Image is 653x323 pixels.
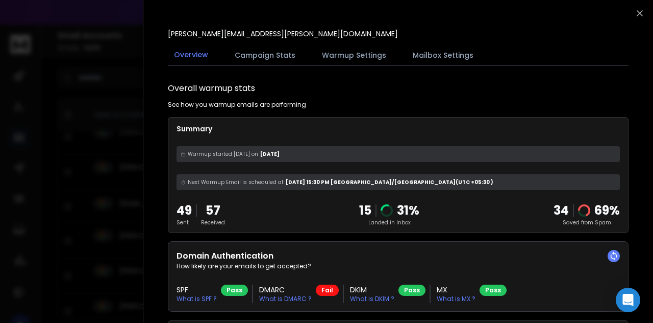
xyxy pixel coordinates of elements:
[177,285,217,295] h3: SPF
[188,178,284,186] span: Next Warmup Email is scheduled at
[554,219,620,226] p: Saved from Spam
[316,285,339,296] div: Fail
[437,285,475,295] h3: MX
[594,202,620,219] p: 69 %
[359,202,371,219] p: 15
[398,285,425,296] div: Pass
[554,202,569,219] strong: 34
[168,82,255,95] h1: Overall warmup stats
[168,101,306,109] p: See how you warmup emails are performing
[350,295,394,303] p: What is DKIM ?
[177,202,192,219] p: 49
[188,150,258,158] span: Warmup started [DATE] on
[177,219,192,226] p: Sent
[177,262,620,270] p: How likely are your emails to get accepted?
[259,295,312,303] p: What is DMARC ?
[616,288,640,312] div: Open Intercom Messenger
[359,219,419,226] p: Landed in Inbox
[397,202,419,219] p: 31 %
[350,285,394,295] h3: DKIM
[168,43,214,67] button: Overview
[168,29,398,39] p: [PERSON_NAME][EMAIL_ADDRESS][PERSON_NAME][DOMAIN_NAME]
[177,174,620,190] div: [DATE] 15:30 PM [GEOGRAPHIC_DATA]/[GEOGRAPHIC_DATA] (UTC +05:30 )
[221,285,248,296] div: Pass
[316,44,392,66] button: Warmup Settings
[259,285,312,295] h3: DMARC
[177,124,620,134] p: Summary
[201,219,225,226] p: Received
[177,146,620,162] div: [DATE]
[229,44,302,66] button: Campaign Stats
[201,202,225,219] p: 57
[407,44,480,66] button: Mailbox Settings
[437,295,475,303] p: What is MX ?
[480,285,507,296] div: Pass
[177,250,620,262] h2: Domain Authentication
[177,295,217,303] p: What is SPF ?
